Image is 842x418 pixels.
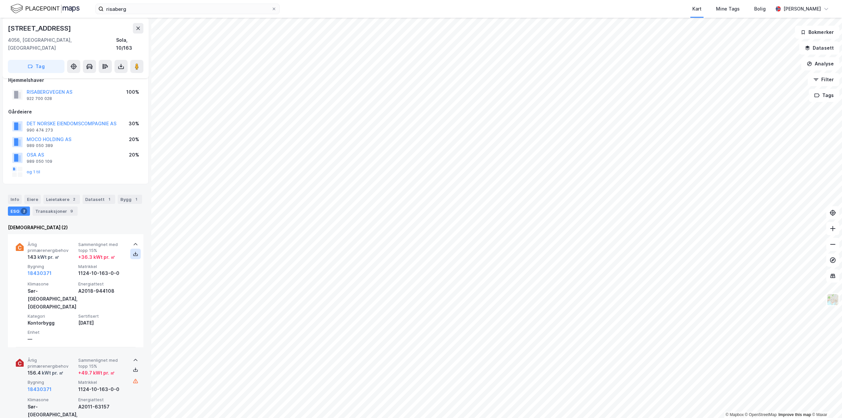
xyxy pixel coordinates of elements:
div: Hjemmelshaver [8,76,143,84]
div: 1 [133,196,139,203]
a: OpenStreetMap [745,412,777,417]
div: 1124-10-163-0-0 [78,269,126,277]
div: [DATE] [78,319,126,327]
div: Kontrollprogram for chat [809,386,842,418]
div: Transaksjoner [33,207,78,216]
div: Bolig [754,5,766,13]
div: 9 [68,208,75,214]
span: Bygning [28,380,76,385]
span: Matrikkel [78,264,126,269]
div: 20% [129,151,139,159]
div: 4056, [GEOGRAPHIC_DATA], [GEOGRAPHIC_DATA] [8,36,116,52]
div: Gårdeiere [8,108,143,116]
span: Bygning [28,264,76,269]
button: 18430371 [28,269,52,277]
div: ESG [8,207,30,216]
div: 143 [28,253,59,261]
span: Årlig primærenergibehov [28,242,76,253]
div: Info [8,195,22,204]
div: Sør-[GEOGRAPHIC_DATA], [GEOGRAPHIC_DATA] [28,287,76,311]
button: Tags [809,89,839,102]
span: Årlig primærenergibehov [28,357,76,369]
span: Enhet [28,330,76,335]
span: Kategori [28,313,76,319]
img: Z [827,293,839,306]
input: Søk på adresse, matrikkel, gårdeiere, leietakere eller personer [104,4,271,14]
div: Eiere [24,195,41,204]
div: 1 [106,196,112,203]
button: Filter [808,73,839,86]
a: Improve this map [779,412,811,417]
div: + 49.7 kWt pr. ㎡ [78,369,115,377]
iframe: Chat Widget [809,386,842,418]
div: 989 050 389 [27,143,53,148]
div: 922 700 028 [27,96,52,101]
div: Mine Tags [716,5,740,13]
div: 989 050 109 [27,159,52,164]
div: + 36.3 kWt pr. ㎡ [78,253,115,261]
div: [PERSON_NAME] [783,5,821,13]
div: Sola, 10/163 [116,36,143,52]
div: A2018-944108 [78,287,126,295]
div: Datasett [83,195,115,204]
div: [STREET_ADDRESS] [8,23,72,34]
span: Sertifisert [78,313,126,319]
div: Bygg [118,195,142,204]
a: Mapbox [726,412,744,417]
div: 990 474 273 [27,128,53,133]
div: Kart [692,5,702,13]
div: 2 [21,208,27,214]
div: Kontorbygg [28,319,76,327]
span: Matrikkel [78,380,126,385]
span: Sammenlignet med topp 15% [78,242,126,253]
button: Bokmerker [795,26,839,39]
div: — [28,335,76,343]
div: 30% [129,120,139,128]
span: Energiattest [78,397,126,403]
div: 20% [129,135,139,143]
span: Klimasone [28,397,76,403]
div: kWt pr. ㎡ [37,253,59,261]
div: 100% [126,88,139,96]
button: 18430371 [28,385,52,393]
div: Leietakere [43,195,80,204]
img: logo.f888ab2527a4732fd821a326f86c7f29.svg [11,3,80,14]
div: 1124-10-163-0-0 [78,385,126,393]
button: Datasett [799,41,839,55]
span: Klimasone [28,281,76,287]
div: A2011-63157 [78,403,126,411]
div: [DEMOGRAPHIC_DATA] (2) [8,224,143,232]
span: Sammenlignet med topp 15% [78,357,126,369]
div: 2 [71,196,77,203]
div: 156.4 [28,369,63,377]
button: Analyse [801,57,839,70]
span: Energiattest [78,281,126,287]
div: kWt pr. ㎡ [41,369,63,377]
button: Tag [8,60,64,73]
